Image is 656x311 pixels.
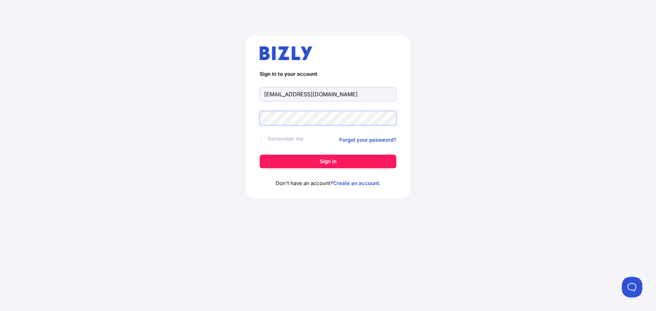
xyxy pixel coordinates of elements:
[260,155,396,168] button: Sign in
[260,71,396,77] h4: Sign in to your account
[260,87,396,101] input: Email
[260,46,312,60] img: bizly_logo.svg
[339,136,396,144] a: Forgot your password?
[268,135,303,143] label: Remember me
[622,277,642,297] iframe: Toggle Customer Support
[260,179,396,187] p: Don't have an account? .
[333,180,379,186] a: Create an account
